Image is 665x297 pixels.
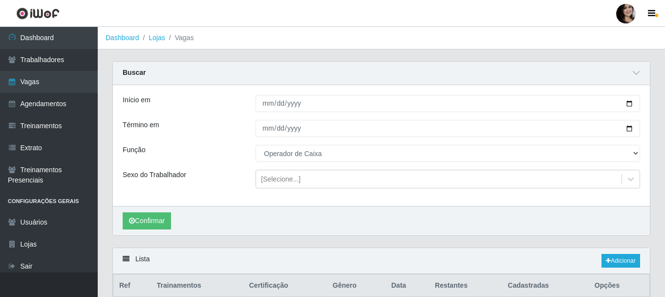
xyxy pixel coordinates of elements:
strong: Buscar [123,69,146,76]
label: Término em [123,120,159,130]
label: Sexo do Trabalhador [123,170,186,180]
label: Função [123,145,146,155]
label: Início em [123,95,150,105]
a: Lojas [149,34,165,42]
nav: breadcrumb [98,27,665,49]
a: Dashboard [106,34,139,42]
div: [Selecione...] [261,174,300,184]
li: Vagas [165,33,194,43]
a: Adicionar [601,254,640,268]
input: 00/00/0000 [256,120,640,137]
input: 00/00/0000 [256,95,640,112]
button: Confirmar [123,212,171,229]
div: Lista [113,248,650,274]
img: CoreUI Logo [16,7,60,20]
